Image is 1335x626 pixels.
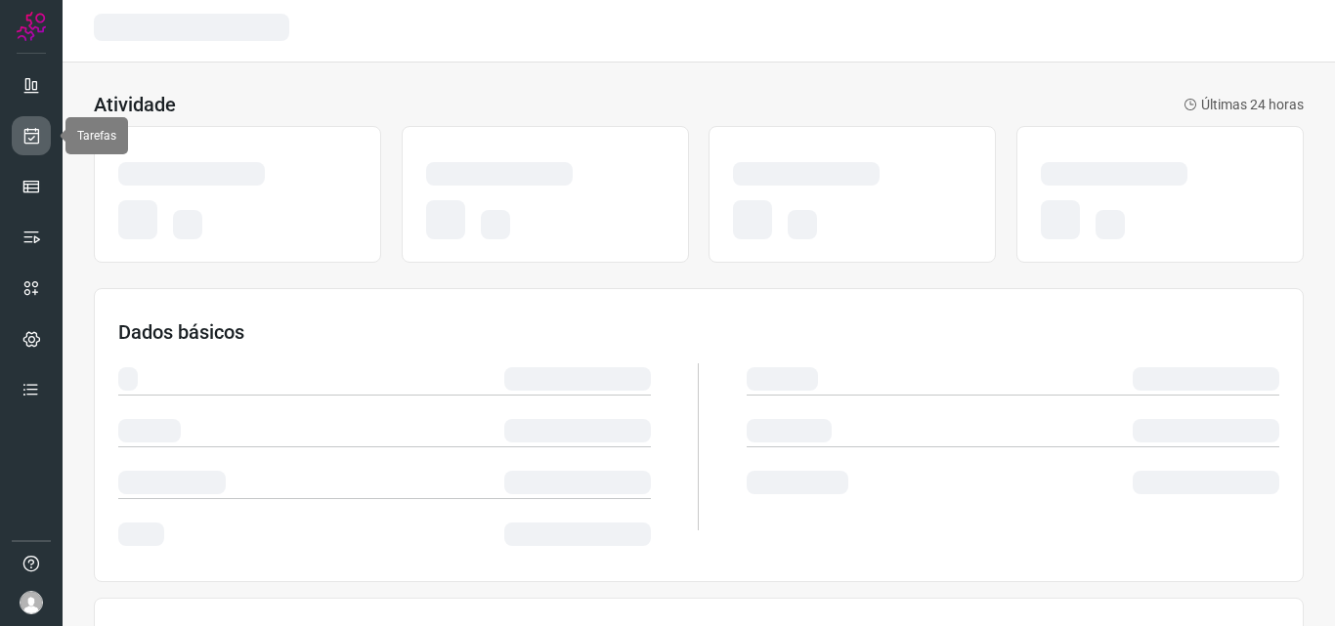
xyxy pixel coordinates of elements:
span: Tarefas [77,129,116,143]
h3: Dados básicos [118,320,1279,344]
p: Últimas 24 horas [1184,95,1304,115]
h3: Atividade [94,93,176,116]
img: Logo [17,12,46,41]
img: avatar-user-boy.jpg [20,591,43,614]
